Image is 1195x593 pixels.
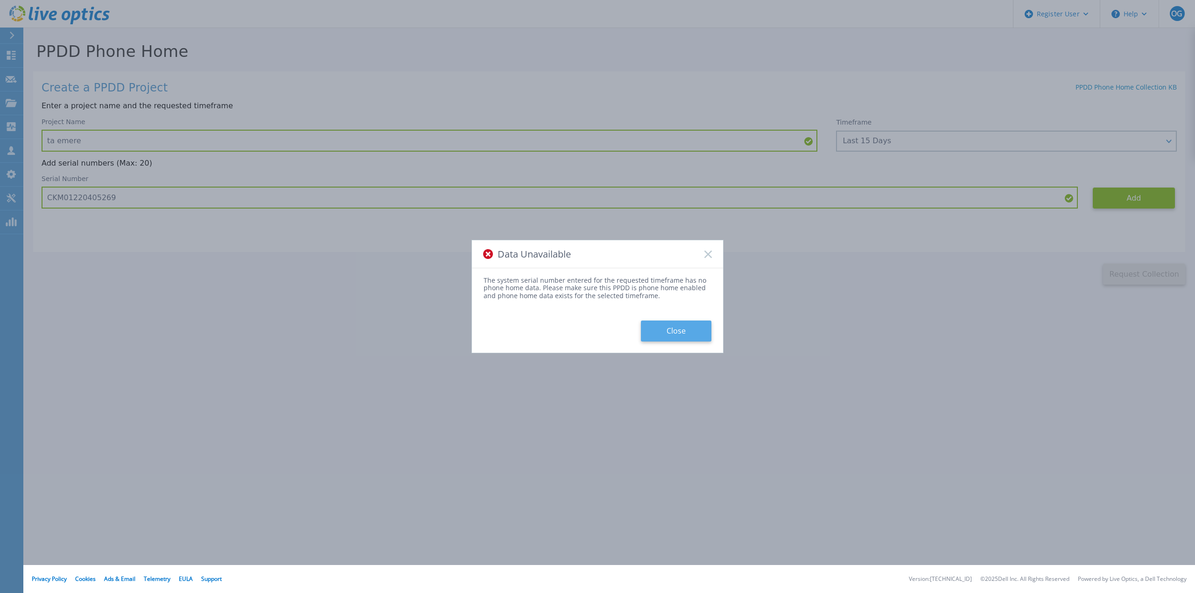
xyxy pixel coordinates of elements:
span: Data Unavailable [498,249,571,259]
a: EULA [179,575,193,583]
a: Telemetry [144,575,170,583]
a: Cookies [75,575,96,583]
a: Support [201,575,222,583]
a: Privacy Policy [32,575,67,583]
li: Version: [TECHNICAL_ID] [909,576,972,582]
li: © 2025 Dell Inc. All Rights Reserved [980,576,1069,582]
a: Ads & Email [104,575,135,583]
li: Powered by Live Optics, a Dell Technology [1078,576,1187,582]
button: Close [641,321,711,342]
div: The system serial number entered for the requested timeframe has no phone home data. Please make ... [484,277,711,299]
